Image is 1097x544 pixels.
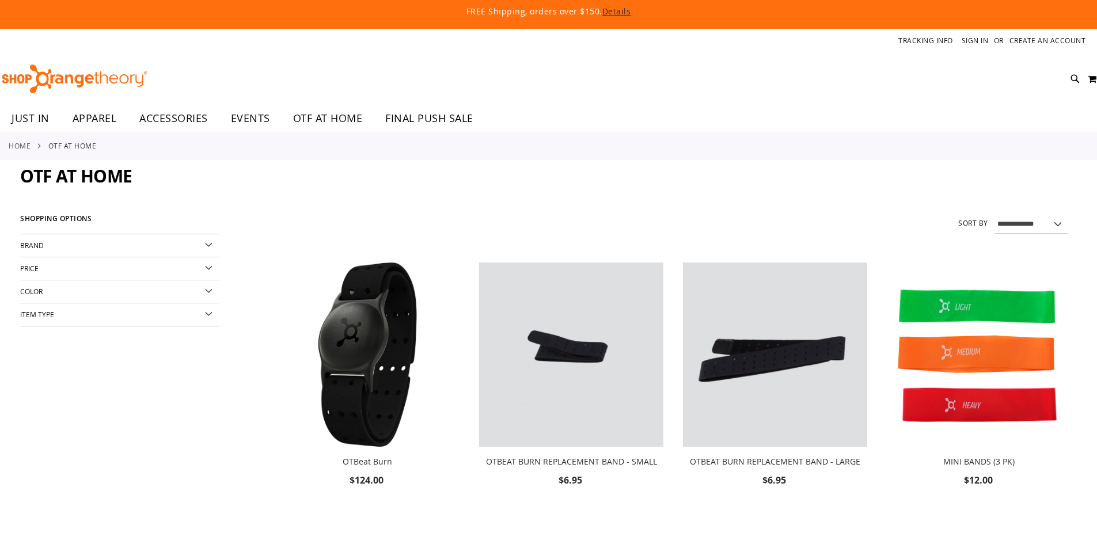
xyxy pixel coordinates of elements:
[943,456,1015,467] a: MINI BANDS (3 PK)
[61,105,128,132] a: APPAREL
[964,474,994,486] span: $12.00
[12,105,50,131] span: JUST IN
[479,263,663,449] a: OTBEAT BURN REPLACEMENT BAND - SMALL
[231,105,270,131] span: EVENTS
[203,6,894,17] p: FREE Shipping, orders over $150.
[20,234,219,257] div: Brand
[282,105,374,131] a: OTF AT HOME
[128,105,219,132] a: ACCESSORIES
[683,263,867,449] a: OTBEAT BURN REPLACEMENT BAND - LARGE
[20,257,219,280] div: Price
[762,474,788,486] span: $6.95
[1009,36,1086,45] a: Create an Account
[887,263,1071,447] img: MINI BANDS (3 PK)
[20,287,43,296] span: Color
[374,105,485,132] a: FINAL PUSH SALE
[479,263,663,447] img: OTBEAT BURN REPLACEMENT BAND - SMALL
[20,164,132,188] span: OTF AT HOME
[962,36,989,45] a: Sign In
[690,456,860,467] a: OTBEAT BURN REPLACEMENT BAND - LARGE
[887,263,1071,449] a: MINI BANDS (3 PK)
[958,218,988,228] label: Sort By
[219,105,282,132] a: EVENTS
[48,140,97,151] strong: OTF AT HOME
[385,105,473,131] span: FINAL PUSH SALE
[139,105,208,131] span: ACCESSORIES
[898,36,953,45] a: Tracking Info
[73,105,117,131] span: APPAREL
[293,105,363,131] span: OTF AT HOME
[20,310,54,319] span: Item Type
[350,474,385,486] span: $124.00
[269,257,465,518] div: product
[20,264,39,273] span: Price
[486,456,657,467] a: OTBEAT BURN REPLACEMENT BAND - SMALL
[343,456,392,467] a: OTBeat Burn
[602,6,631,17] a: Details
[559,474,584,486] span: $6.95
[9,140,31,151] a: Home
[473,257,669,518] div: product
[881,257,1077,518] div: product
[683,263,867,447] img: OTBEAT BURN REPLACEMENT BAND - LARGE
[20,210,219,234] strong: Shopping Options
[20,241,44,250] span: Brand
[20,303,219,326] div: Item Type
[275,263,460,447] img: Main view of OTBeat Burn 6.0-C
[20,280,219,303] div: Color
[677,257,873,518] div: product
[275,263,460,449] a: Main view of OTBeat Burn 6.0-C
